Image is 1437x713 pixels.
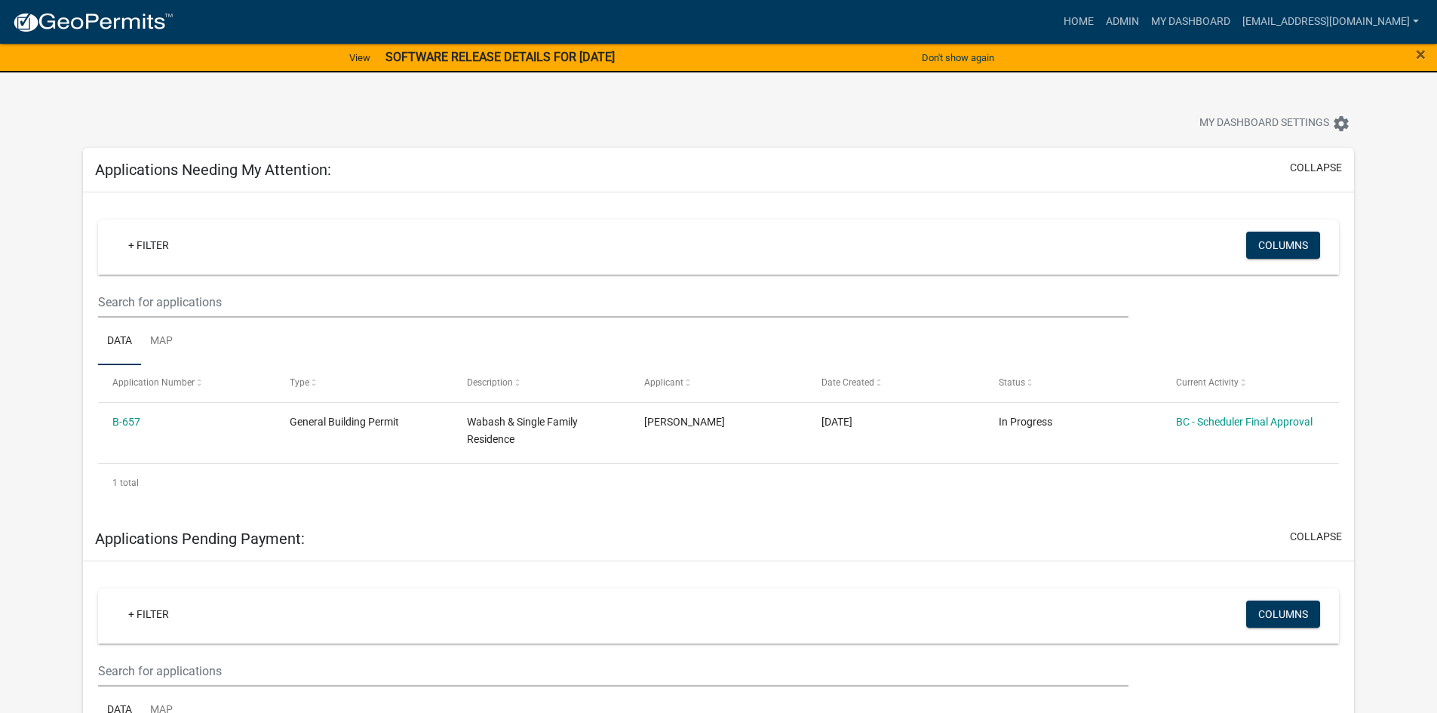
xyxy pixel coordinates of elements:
[1416,45,1426,63] button: Close
[1199,115,1329,133] span: My Dashboard Settings
[467,377,513,388] span: Description
[1176,377,1239,388] span: Current Activity
[644,377,683,388] span: Applicant
[112,377,195,388] span: Application Number
[1290,529,1342,545] button: collapse
[1332,115,1350,133] i: settings
[290,377,309,388] span: Type
[290,416,399,428] span: General Building Permit
[1236,8,1425,36] a: [EMAIL_ADDRESS][DOMAIN_NAME]
[1145,8,1236,36] a: My Dashboard
[821,416,852,428] span: 09/04/2025
[98,365,275,401] datatable-header-cell: Application Number
[453,365,630,401] datatable-header-cell: Description
[141,318,182,366] a: Map
[999,377,1025,388] span: Status
[1058,8,1100,36] a: Home
[999,416,1052,428] span: In Progress
[984,365,1161,401] datatable-header-cell: Status
[112,416,140,428] a: B-657
[95,530,305,548] h5: Applications Pending Payment:
[98,464,1339,502] div: 1 total
[98,656,1128,687] input: Search for applications
[1246,232,1320,259] button: Columns
[1176,416,1313,428] a: BC - Scheduler Final Approval
[83,192,1354,517] div: collapse
[1187,109,1362,138] button: My Dashboard Settingssettings
[630,365,807,401] datatable-header-cell: Applicant
[343,45,376,70] a: View
[807,365,984,401] datatable-header-cell: Date Created
[1246,601,1320,628] button: Columns
[116,601,181,628] a: + Filter
[1100,8,1145,36] a: Admin
[1290,160,1342,176] button: collapse
[821,377,874,388] span: Date Created
[1161,365,1338,401] datatable-header-cell: Current Activity
[116,232,181,259] a: + Filter
[385,50,615,64] strong: SOFTWARE RELEASE DETAILS FOR [DATE]
[467,416,578,445] span: Wabash & Single Family Residence
[95,161,331,179] h5: Applications Needing My Attention:
[275,365,453,401] datatable-header-cell: Type
[98,318,141,366] a: Data
[1416,44,1426,65] span: ×
[98,287,1128,318] input: Search for applications
[644,416,725,428] span: Shane Weist
[916,45,1000,70] button: Don't show again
